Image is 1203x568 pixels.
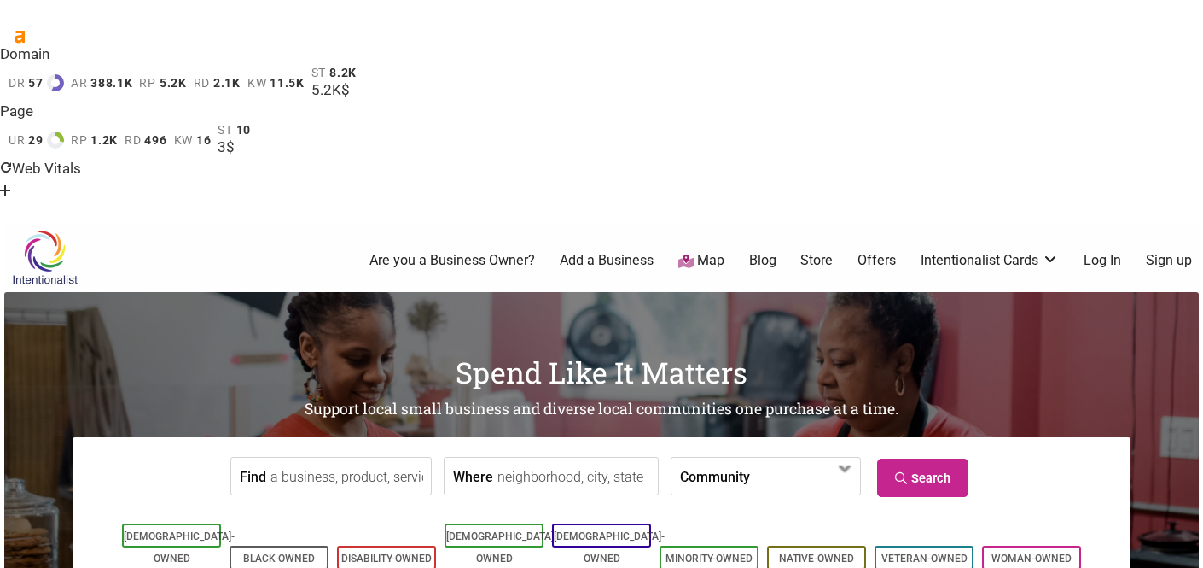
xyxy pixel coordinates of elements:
[125,133,167,147] a: rd496
[446,530,557,565] a: [DEMOGRAPHIC_DATA]-Owned
[497,458,654,496] input: neighborhood, city, state
[194,76,241,90] a: rd2.1K
[1084,251,1121,270] a: Log In
[881,553,968,565] a: Veteran-Owned
[749,251,776,270] a: Blog
[125,133,141,147] span: rd
[4,230,85,285] img: Intentionalist
[124,530,235,565] a: [DEMOGRAPHIC_DATA]-Owned
[4,399,1199,420] h2: Support local small business and diverse local communities one purchase at a time.
[560,251,654,270] a: Add a Business
[554,530,665,565] a: [DEMOGRAPHIC_DATA]-Owned
[369,251,535,270] a: Are you a Business Owner?
[213,76,241,90] span: 2.1K
[71,133,87,147] span: rp
[991,553,1072,565] a: Woman-Owned
[270,76,305,90] span: 11.5K
[196,133,211,147] span: 16
[174,133,212,147] a: kw16
[139,76,186,90] a: rp5.2K
[71,133,118,147] a: rp1.2K
[877,459,968,497] a: Search
[311,66,326,79] span: st
[194,76,210,90] span: rd
[218,137,251,159] div: 3$
[139,76,155,90] span: rp
[247,76,305,90] a: kw11.5K
[800,251,833,270] a: Store
[857,251,896,270] a: Offers
[329,66,357,79] span: 8.2K
[1146,251,1192,270] a: Sign up
[9,76,25,90] span: dr
[12,160,81,177] span: Web Vitals
[270,458,427,496] input: a business, product, service
[678,251,724,271] a: Map
[9,74,64,91] a: dr57
[160,76,187,90] span: 5.2K
[4,352,1199,393] h1: Spend Like It Matters
[9,133,25,147] span: ur
[341,553,432,565] a: Disability-Owned
[247,76,266,90] span: kw
[218,123,232,137] span: st
[90,76,132,90] span: 388.1K
[665,553,753,565] a: Minority-Owned
[71,76,87,90] span: ar
[921,251,1059,270] a: Intentionalist Cards
[779,553,854,565] a: Native-Owned
[311,79,357,102] div: 5.2K$
[236,123,251,137] span: 10
[240,458,266,495] label: Find
[71,76,133,90] a: ar388.1K
[28,76,43,90] span: 57
[680,458,750,495] label: Community
[453,458,493,495] label: Where
[311,66,357,79] a: st8.2K
[90,133,118,147] span: 1.2K
[243,553,315,565] a: Black-Owned
[174,133,193,147] span: kw
[218,123,251,137] a: st10
[9,132,64,149] a: ur29
[28,133,43,147] span: 29
[144,133,166,147] span: 496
